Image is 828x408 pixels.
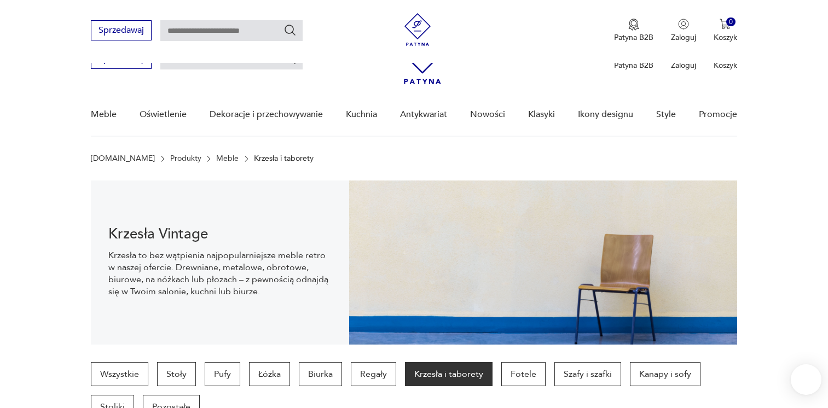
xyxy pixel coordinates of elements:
[91,154,155,163] a: [DOMAIN_NAME]
[108,249,332,298] p: Krzesła to bez wątpienia najpopularniejsze meble retro w naszej ofercie. Drewniane, metalowe, obr...
[91,27,152,35] a: Sprzedawaj
[400,94,447,136] a: Antykwariat
[254,154,314,163] p: Krzesła i taborety
[216,154,239,163] a: Meble
[699,94,737,136] a: Promocje
[630,362,700,386] a: Kanapy i sofy
[578,94,633,136] a: Ikony designu
[349,180,737,345] img: bc88ca9a7f9d98aff7d4658ec262dcea.jpg
[470,94,505,136] a: Nowości
[714,60,737,71] p: Koszyk
[210,94,323,136] a: Dekoracje i przechowywanie
[140,94,187,136] a: Oświetlenie
[108,228,332,241] h1: Krzesła Vintage
[346,94,377,136] a: Kuchnia
[351,362,396,386] a: Regały
[299,362,342,386] a: Biurka
[614,19,653,43] button: Patyna B2B
[720,19,731,30] img: Ikona koszyka
[501,362,546,386] a: Fotele
[628,19,639,31] img: Ikona medalu
[614,32,653,43] p: Patyna B2B
[554,362,621,386] a: Szafy i szafki
[91,94,117,136] a: Meble
[91,362,148,386] a: Wszystkie
[678,19,689,30] img: Ikonka użytkownika
[170,154,201,163] a: Produkty
[726,18,736,27] div: 0
[91,56,152,63] a: Sprzedawaj
[614,60,653,71] p: Patyna B2B
[671,19,696,43] button: Zaloguj
[656,94,676,136] a: Style
[671,32,696,43] p: Zaloguj
[283,24,297,37] button: Szukaj
[401,13,434,46] img: Patyna - sklep z meblami i dekoracjami vintage
[249,362,290,386] a: Łóżka
[405,362,493,386] a: Krzesła i taborety
[205,362,240,386] a: Pufy
[91,20,152,40] button: Sprzedawaj
[614,19,653,43] a: Ikona medaluPatyna B2B
[157,362,196,386] a: Stoły
[714,19,737,43] button: 0Koszyk
[791,364,821,395] iframe: Smartsupp widget button
[714,32,737,43] p: Koszyk
[671,60,696,71] p: Zaloguj
[528,94,555,136] a: Klasyki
